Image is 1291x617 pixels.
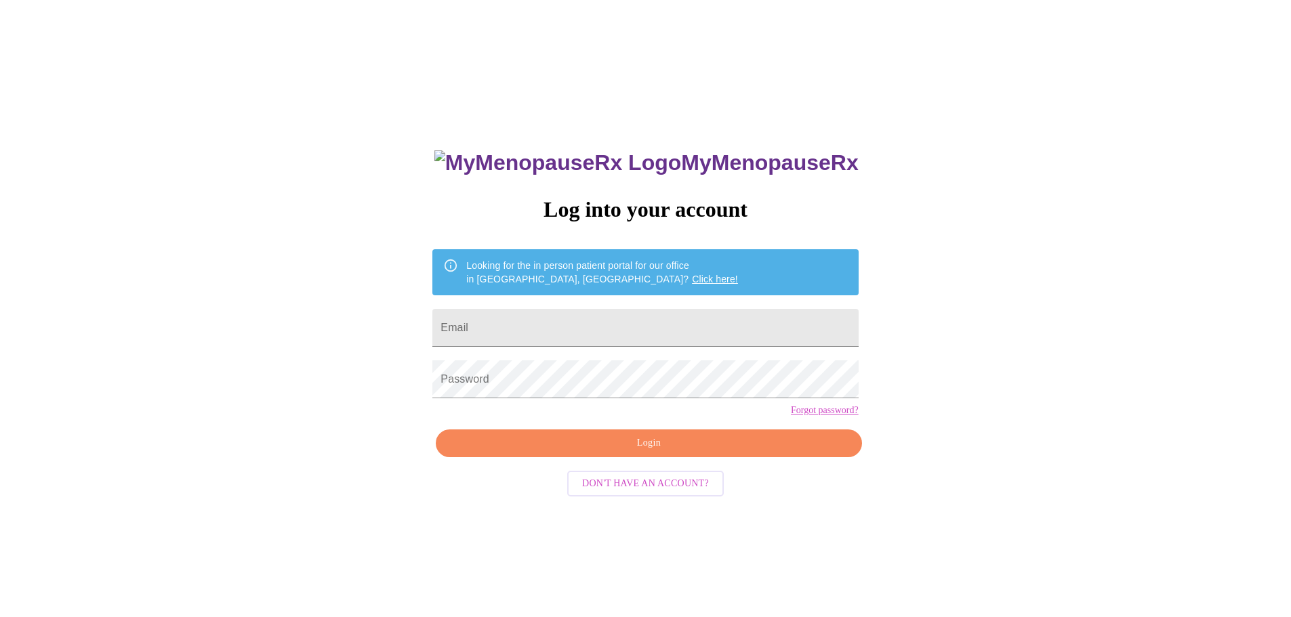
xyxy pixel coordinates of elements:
button: Don't have an account? [567,471,724,497]
span: Login [451,435,846,452]
a: Forgot password? [791,405,859,416]
button: Login [436,429,861,457]
h3: Log into your account [432,197,858,222]
img: MyMenopauseRx Logo [434,150,681,175]
div: Looking for the in person patient portal for our office in [GEOGRAPHIC_DATA], [GEOGRAPHIC_DATA]? [466,253,738,291]
a: Don't have an account? [564,477,727,488]
h3: MyMenopauseRx [434,150,859,175]
span: Don't have an account? [582,475,709,492]
a: Click here! [692,274,738,284]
